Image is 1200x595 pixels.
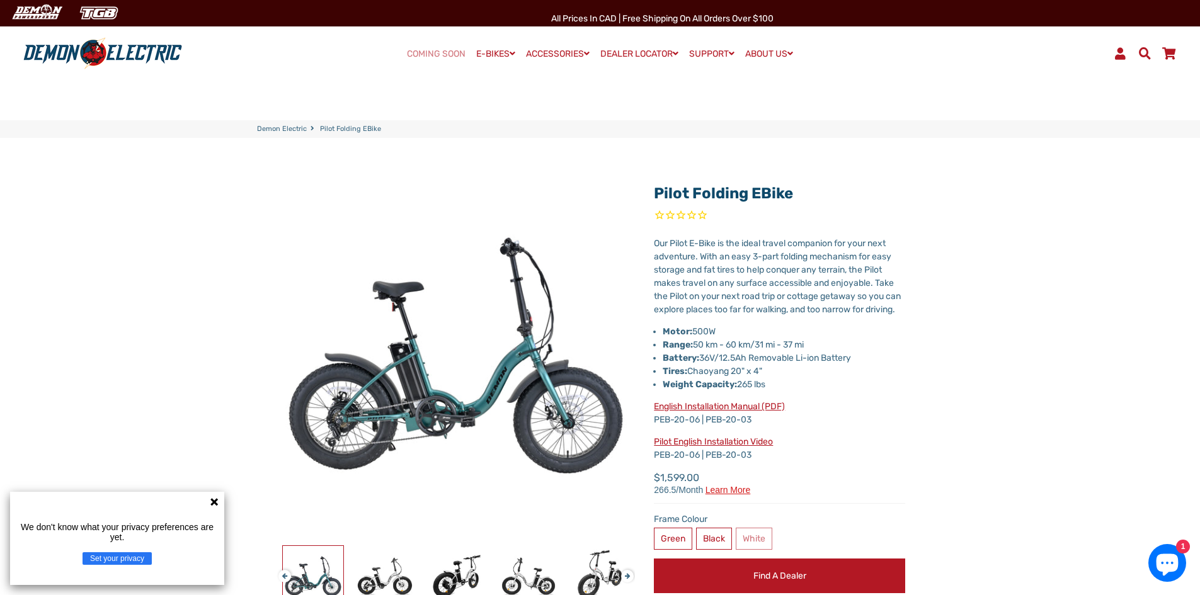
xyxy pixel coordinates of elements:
inbox-online-store-chat: Shopify online store chat [1145,544,1190,585]
strong: Weight Capacity: [663,379,737,390]
label: Black [696,528,732,550]
a: Pilot English Installation Video [654,436,773,447]
a: ABOUT US [741,45,797,63]
span: $1,599.00 [654,470,750,494]
strong: Tires: [663,366,687,377]
span: 50 km - 60 km/31 mi - 37 mi [663,339,804,350]
label: Frame Colour [654,513,905,526]
img: Demon Electric [6,3,67,23]
strong: Battery: [663,353,699,363]
p: We don't know what your privacy preferences are yet. [15,522,219,542]
a: Pilot Folding eBike [654,184,793,202]
label: White [736,528,772,550]
span: 36V/12.5Ah Removable Li-ion Battery [663,353,851,363]
p: Our Pilot E-Bike is the ideal travel companion for your next adventure. With an easy 3-part foldi... [654,237,905,316]
button: Previous [278,564,286,578]
strong: Motor: [663,326,692,337]
span: All Prices in CAD | Free shipping on all orders over $100 [551,13,774,24]
button: Set your privacy [83,552,152,565]
p: PEB-20-06 | PEB-20-03 [654,400,905,426]
a: SUPPORT [685,45,739,63]
span: Pilot Folding eBike [320,124,381,135]
button: Next [621,564,629,578]
img: TGB Canada [73,3,125,23]
span: 500W [692,326,716,337]
a: Find a Dealer [654,558,905,593]
a: DEALER LOCATOR [596,45,683,63]
img: Demon Electric logo [19,37,186,70]
a: English Installation Manual (PDF) [654,401,785,412]
span: Chaoyang 20" x 4" [663,366,762,377]
a: ACCESSORIES [522,45,594,63]
label: Green [654,528,692,550]
a: Demon Electric [257,124,307,135]
p: 265 lbs [663,378,905,391]
a: E-BIKES [472,45,520,63]
strong: Range: [663,339,693,350]
p: PEB-20-06 | PEB-20-03 [654,435,905,462]
span: Rated 0.0 out of 5 stars 0 reviews [654,209,905,224]
a: COMING SOON [403,45,470,63]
